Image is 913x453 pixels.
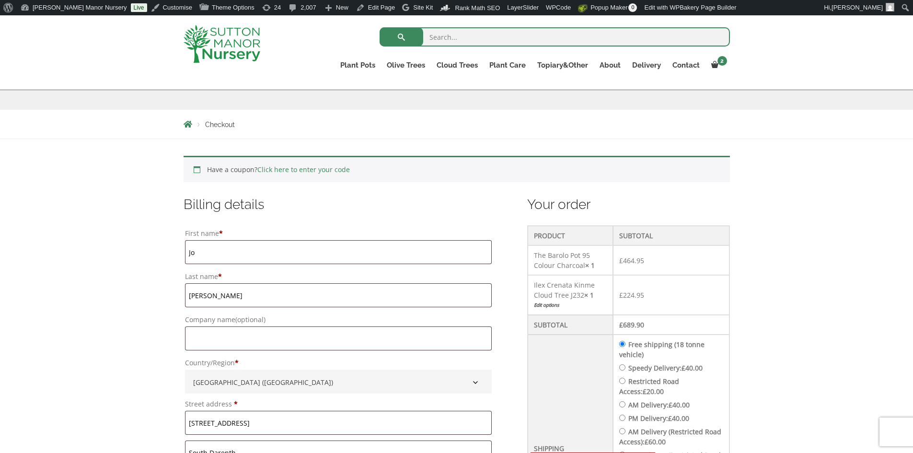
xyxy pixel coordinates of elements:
bdi: 464.95 [619,256,644,265]
strong: × 1 [584,290,594,300]
a: Cloud Trees [431,58,484,72]
span: Country/Region [185,370,492,394]
span: £ [643,387,647,396]
a: Delivery [626,58,667,72]
td: The Barolo Pot 95 Colour Charcoal [528,245,613,275]
input: House number and street name [185,411,492,435]
a: Olive Trees [381,58,431,72]
h3: Billing details [184,196,493,213]
span: (optional) [235,315,266,324]
th: Subtotal [528,315,613,335]
span: £ [669,400,672,409]
label: Street address [185,397,492,411]
bdi: 40.00 [669,400,690,409]
label: Speedy Delivery: [628,363,703,372]
th: Product [528,226,613,245]
span: Site Kit [413,4,433,11]
a: Plant Pots [335,58,381,72]
a: Live [131,3,147,12]
label: First name [185,227,492,240]
input: Search... [380,27,730,46]
bdi: 20.00 [643,387,664,396]
span: £ [619,320,623,329]
label: Free shipping (18 tonne vehicle) [619,340,705,359]
a: Contact [667,58,705,72]
bdi: 40.00 [682,363,703,372]
a: Topiary&Other [532,58,594,72]
span: Rank Math SEO [455,4,500,12]
h3: Your order [527,196,729,213]
nav: Breadcrumbs [184,120,730,128]
a: 2 [705,58,730,72]
span: £ [619,290,623,300]
td: Ilex Crenata Kinme Cloud Tree J232 [528,275,613,315]
label: Restricted Road Access: [619,377,679,396]
span: £ [645,437,648,446]
label: Country/Region [185,356,492,370]
span: £ [682,363,685,372]
label: AM Delivery: [628,400,690,409]
span: £ [619,256,623,265]
a: Edit options [534,300,606,310]
label: PM Delivery: [628,414,689,423]
label: Company name [185,313,492,326]
bdi: 689.90 [619,320,644,329]
bdi: 40.00 [668,414,689,423]
div: Have a coupon? [184,156,730,182]
th: Subtotal [613,226,729,245]
bdi: 60.00 [645,437,666,446]
span: £ [668,414,672,423]
a: Plant Care [484,58,532,72]
a: About [594,58,626,72]
span: 0 [628,3,637,12]
img: logo [184,25,260,63]
strong: × 1 [585,261,595,270]
span: [PERSON_NAME] [832,4,883,11]
span: Checkout [205,121,235,128]
label: Last name [185,270,492,283]
bdi: 224.95 [619,290,644,300]
span: United Kingdom (UK) [190,374,487,390]
label: AM Delivery (Restricted Road Access): [619,427,721,446]
span: 2 [717,56,727,66]
a: Click here to enter your code [257,165,350,174]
